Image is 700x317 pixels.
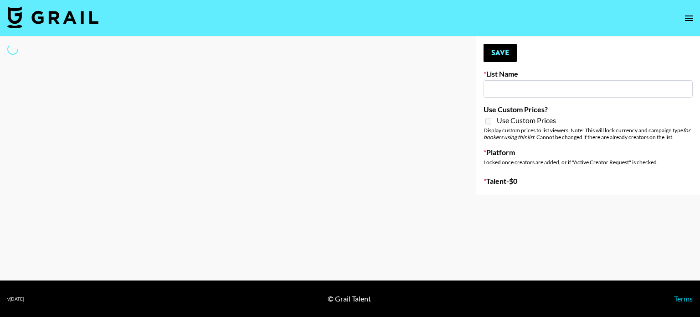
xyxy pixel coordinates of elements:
div: Display custom prices to list viewers. Note: This will lock currency and campaign type . Cannot b... [484,127,693,140]
div: Locked once creators are added, or if "Active Creator Request" is checked. [484,159,693,166]
label: Talent - $ 0 [484,177,693,186]
img: Grail Talent [7,6,98,28]
div: © Grail Talent [328,294,371,303]
span: Use Custom Prices [497,116,556,125]
div: v [DATE] [7,296,24,302]
button: open drawer [680,9,698,27]
label: Use Custom Prices? [484,105,693,114]
em: for bookers using this list [484,127,690,140]
button: Save [484,44,517,62]
label: Platform [484,148,693,157]
a: Terms [674,294,693,303]
label: List Name [484,69,693,78]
